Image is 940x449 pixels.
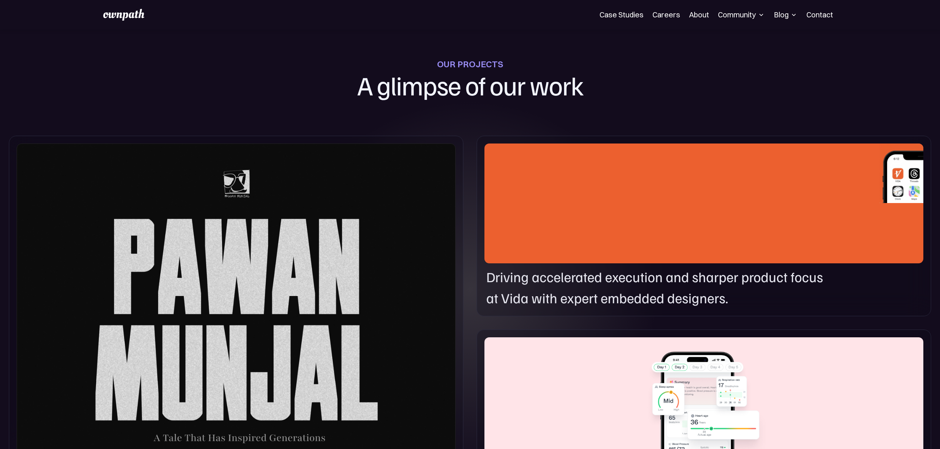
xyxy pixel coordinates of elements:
[320,69,620,100] h1: A glimpse of our work
[718,10,765,19] div: Community
[652,10,680,19] a: Careers
[806,10,833,19] a: Contact
[774,10,798,19] div: Blog
[486,266,827,308] p: Driving accelerated execution and sharper product focus at Vida with expert embedded designers.
[437,59,503,69] div: OUR PROJECTS
[689,10,709,19] a: About
[600,10,644,19] a: Case Studies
